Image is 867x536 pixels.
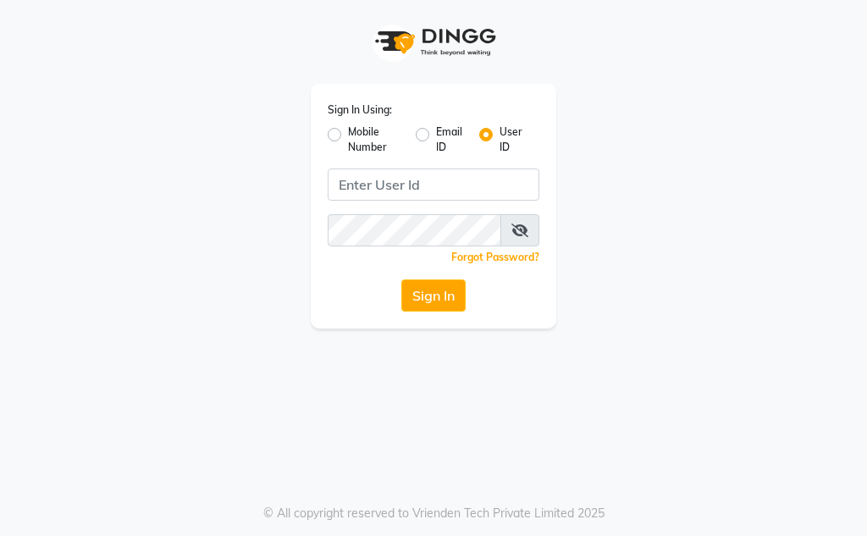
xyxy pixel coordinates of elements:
[401,279,466,312] button: Sign In
[328,102,392,118] label: Sign In Using:
[436,124,465,155] label: Email ID
[500,124,526,155] label: User ID
[366,17,501,67] img: logo1.svg
[328,169,539,201] input: Username
[348,124,402,155] label: Mobile Number
[451,251,539,263] a: Forgot Password?
[328,214,501,246] input: Username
